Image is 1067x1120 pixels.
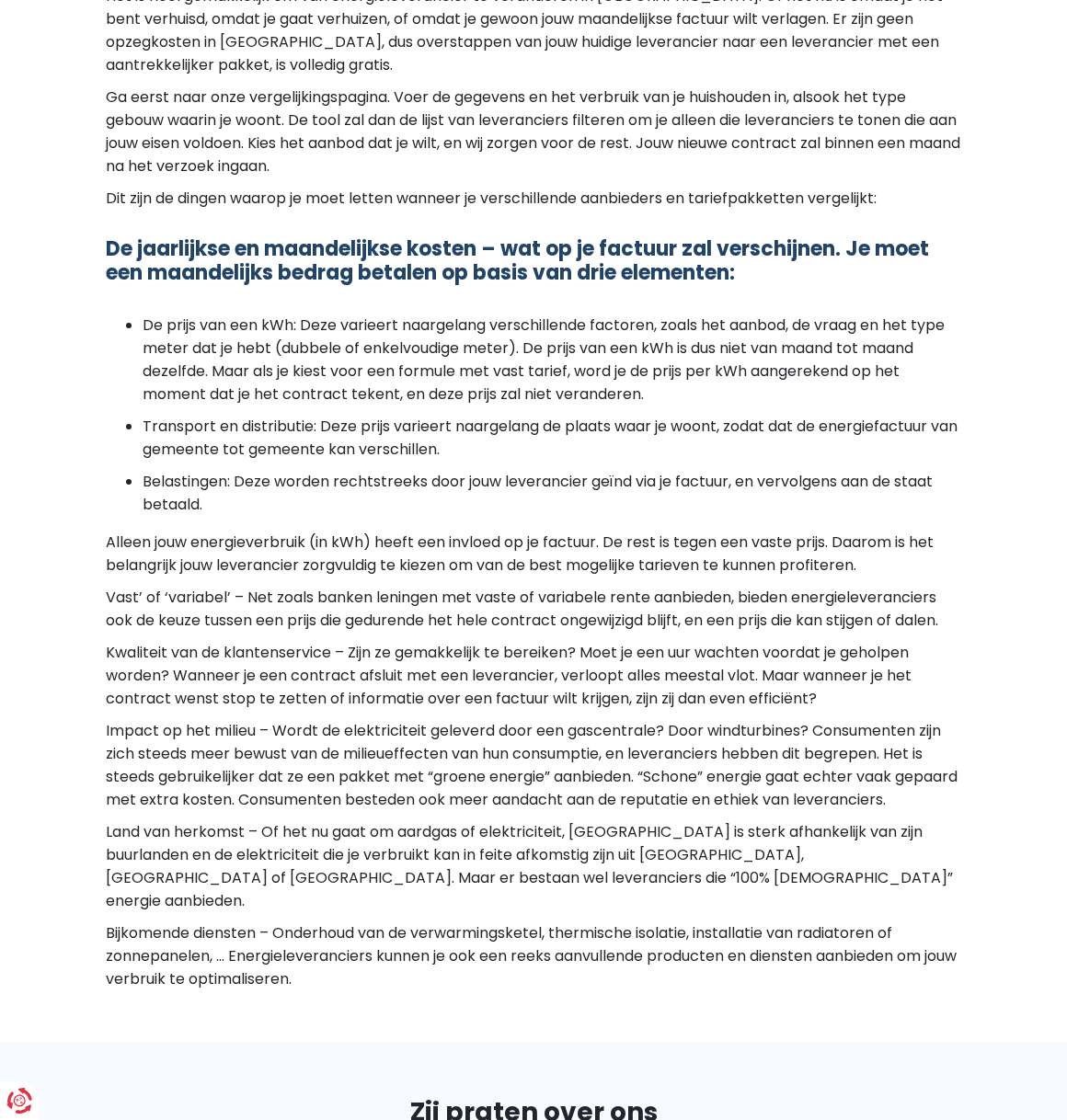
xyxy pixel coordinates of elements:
[106,921,961,990] p: Bijkomende diensten – Onderhoud van de verwarmingsketel, thermische isolatie, installatie van rad...
[106,719,961,811] p: Impact op het milieu – Wordt de elektriciteit geleverd door een gascentrale? Door windturbines? C...
[106,187,961,210] p: Dit zijn de dingen waarop je moet letten wanneer je verschillende aanbieders en tariefpakketten v...
[143,314,961,406] li: De prijs van een kWh: Deze varieert naargelang verschillende factoren, zoals het aanbod, de vraag...
[106,586,961,632] p: Vast’ of ‘variabel’ – Net zoals banken leningen met vaste of variabele rente aanbieden, bieden en...
[106,820,961,912] p: Land van herkomst – Of het nu gaat om aardgas of elektriciteit, [GEOGRAPHIC_DATA] is sterk afhank...
[106,86,961,177] p: Ga eerst naar onze vergelijkingspagina. Voer de gegevens en het verbruik van je huishouden in, al...
[106,237,961,286] h3: De jaarlijkse en maandelijkse kosten – wat op je factuur zal verschijnen. Je moet een maandelijks...
[143,470,961,516] li: Belastingen: Deze worden rechtstreeks door jouw leverancier geïnd via je factuur, en vervolgens a...
[106,531,961,577] p: Alleen jouw energieverbruik (in kWh) heeft een invloed op je factuur. De rest is tegen een vaste ...
[106,641,961,710] p: Kwaliteit van de klantenservice – Zijn ze gemakkelijk te bereiken? Moet je een uur wachten voorda...
[143,415,961,461] li: Transport en distributie: Deze prijs varieert naargelang de plaats waar je woont, zodat dat de en...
